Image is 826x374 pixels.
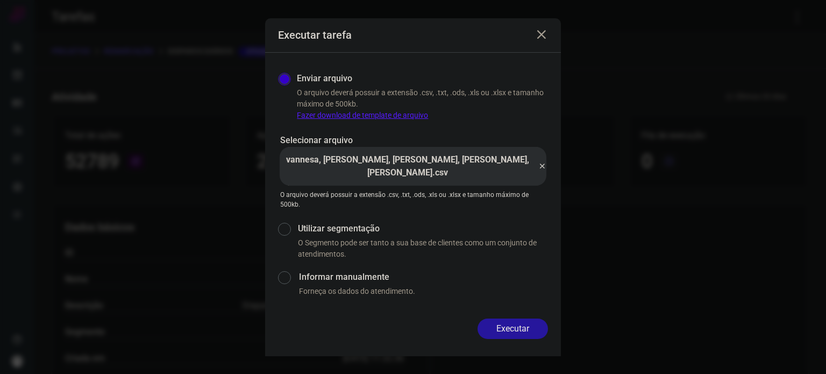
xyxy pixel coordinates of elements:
a: Fazer download de template de arquivo [297,111,428,119]
p: O arquivo deverá possuir a extensão .csv, .txt, .ods, .xls ou .xlsx e tamanho máximo de 500kb. [297,87,548,121]
p: vannesa, [PERSON_NAME], [PERSON_NAME], [PERSON_NAME], [PERSON_NAME].csv [280,153,535,179]
p: Forneça os dados do atendimento. [299,286,548,297]
p: O Segmento pode ser tanto a sua base de clientes como um conjunto de atendimentos. [298,237,548,260]
h3: Executar tarefa [278,29,352,41]
label: Enviar arquivo [297,72,352,85]
p: Selecionar arquivo [280,134,546,147]
button: Executar [478,319,548,339]
label: Informar manualmente [299,271,548,284]
p: O arquivo deverá possuir a extensão .csv, .txt, .ods, .xls ou .xlsx e tamanho máximo de 500kb. [280,190,546,209]
label: Utilizar segmentação [298,222,548,235]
